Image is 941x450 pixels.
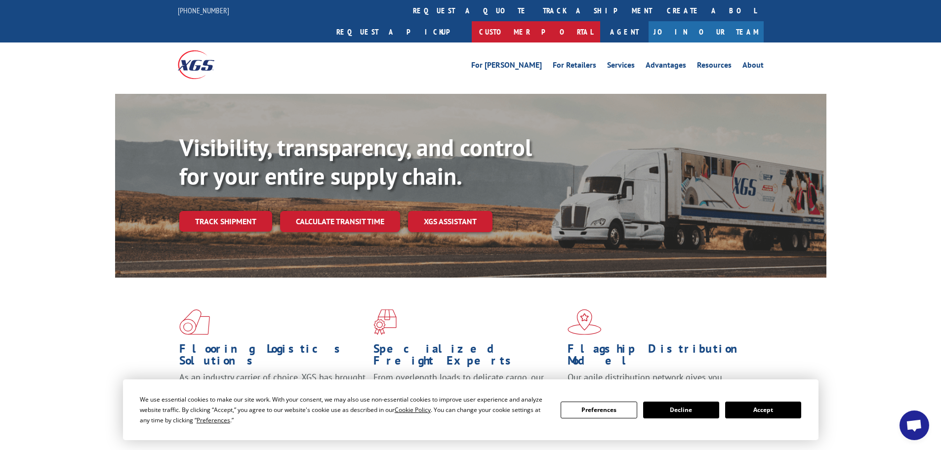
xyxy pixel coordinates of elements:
[373,309,397,335] img: xgs-icon-focused-on-flooring-red
[373,371,560,415] p: From overlength loads to delicate cargo, our experienced staff knows the best way to move your fr...
[179,211,272,232] a: Track shipment
[568,309,602,335] img: xgs-icon-flagship-distribution-model-red
[561,402,637,418] button: Preferences
[373,343,560,371] h1: Specialized Freight Experts
[600,21,649,42] a: Agent
[395,406,431,414] span: Cookie Policy
[553,61,596,72] a: For Retailers
[471,61,542,72] a: For [PERSON_NAME]
[725,402,801,418] button: Accept
[123,379,818,440] div: Cookie Consent Prompt
[697,61,732,72] a: Resources
[280,211,400,232] a: Calculate transit time
[646,61,686,72] a: Advantages
[179,371,366,407] span: As an industry carrier of choice, XGS has brought innovation and dedication to flooring logistics...
[649,21,764,42] a: Join Our Team
[140,394,549,425] div: We use essential cookies to make our site work. With your consent, we may also use non-essential ...
[568,371,749,395] span: Our agile distribution network gives you nationwide inventory management on demand.
[607,61,635,72] a: Services
[179,343,366,371] h1: Flooring Logistics Solutions
[472,21,600,42] a: Customer Portal
[742,61,764,72] a: About
[643,402,719,418] button: Decline
[408,211,492,232] a: XGS ASSISTANT
[197,416,230,424] span: Preferences
[568,343,754,371] h1: Flagship Distribution Model
[178,5,229,15] a: [PHONE_NUMBER]
[329,21,472,42] a: Request a pickup
[900,410,929,440] div: Open chat
[179,132,532,191] b: Visibility, transparency, and control for your entire supply chain.
[179,309,210,335] img: xgs-icon-total-supply-chain-intelligence-red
